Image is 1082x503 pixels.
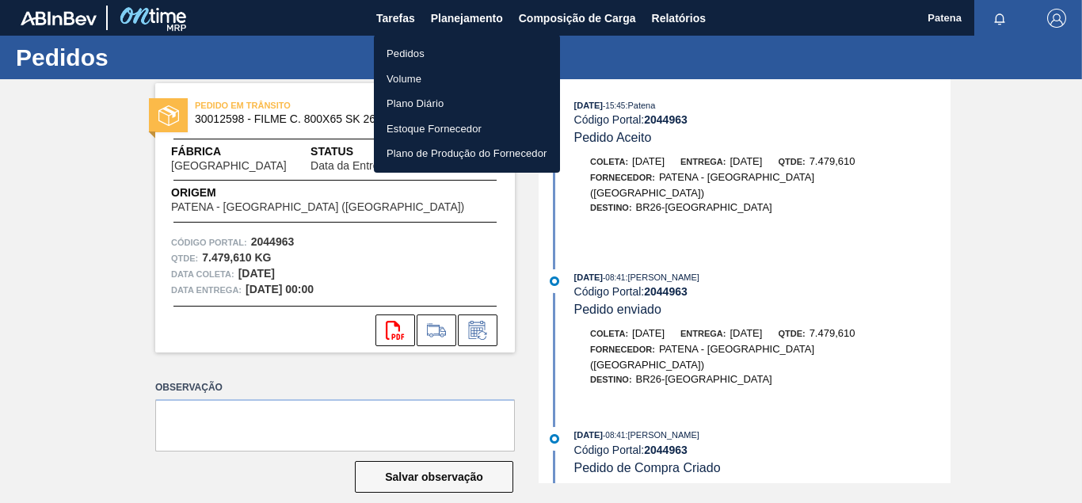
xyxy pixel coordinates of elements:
a: Estoque Fornecedor [374,116,560,142]
a: Plano de Produção do Fornecedor [374,141,560,166]
a: Pedidos [374,41,560,67]
a: Volume [374,67,560,92]
a: Plano Diário [374,91,560,116]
